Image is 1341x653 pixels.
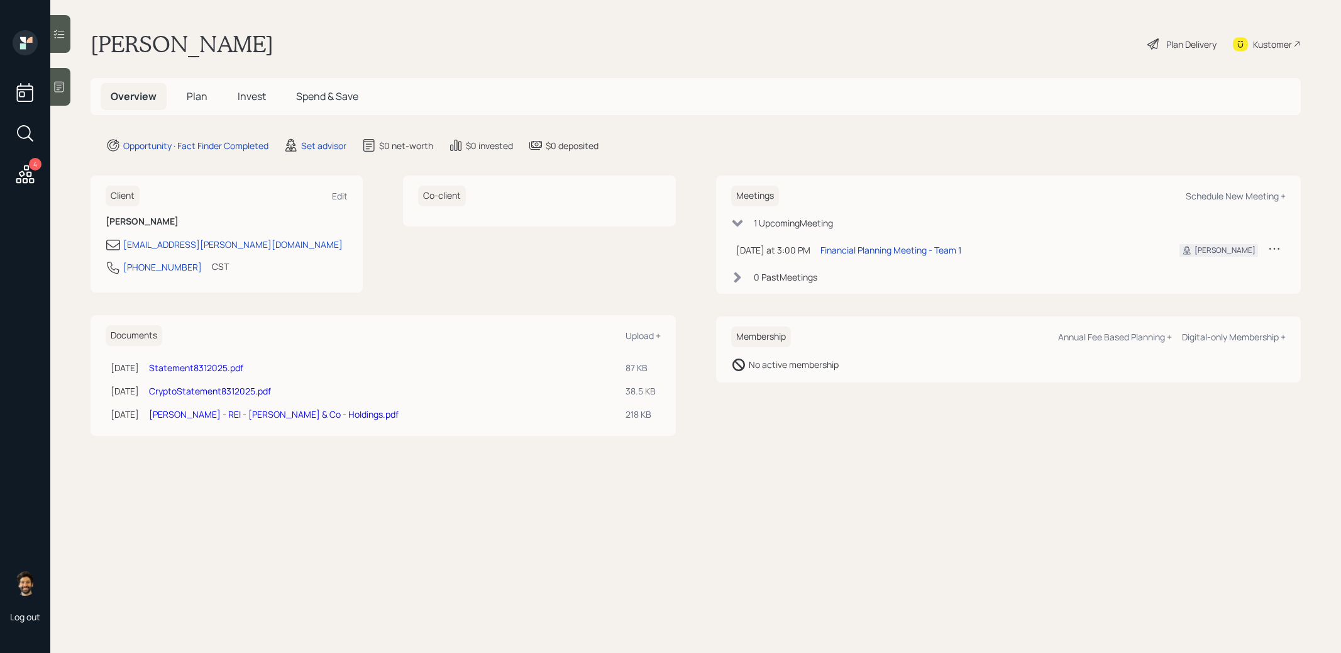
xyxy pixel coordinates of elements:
[13,571,38,596] img: eric-schwartz-headshot.png
[149,362,243,374] a: Statement8312025.pdf
[626,408,656,421] div: 218 KB
[106,186,140,206] h6: Client
[731,186,779,206] h6: Meetings
[1182,331,1286,343] div: Digital-only Membership +
[1058,331,1172,343] div: Annual Fee Based Planning +
[418,186,466,206] h6: Co-client
[626,330,661,342] div: Upload +
[332,190,348,202] div: Edit
[546,139,599,152] div: $0 deposited
[111,361,139,374] div: [DATE]
[754,271,817,284] div: 0 Past Meeting s
[187,89,207,103] span: Plan
[731,326,791,347] h6: Membership
[1186,190,1286,202] div: Schedule New Meeting +
[626,384,656,398] div: 38.5 KB
[754,216,833,230] div: 1 Upcoming Meeting
[149,385,271,397] a: CryptoStatement8312025.pdf
[106,216,348,227] h6: [PERSON_NAME]
[301,139,346,152] div: Set advisor
[296,89,358,103] span: Spend & Save
[466,139,513,152] div: $0 invested
[749,358,839,371] div: No active membership
[212,260,229,273] div: CST
[626,361,656,374] div: 87 KB
[736,243,810,257] div: [DATE] at 3:00 PM
[111,408,139,421] div: [DATE]
[1253,38,1292,51] div: Kustomer
[1195,245,1255,256] div: [PERSON_NAME]
[149,408,399,420] a: [PERSON_NAME] - REI - [PERSON_NAME] & Co - Holdings.pdf
[379,139,433,152] div: $0 net-worth
[111,384,139,398] div: [DATE]
[106,325,162,346] h6: Documents
[10,611,40,623] div: Log out
[238,89,266,103] span: Invest
[91,30,273,58] h1: [PERSON_NAME]
[820,243,961,257] div: Financial Planning Meeting - Team 1
[29,158,41,170] div: 4
[1166,38,1217,51] div: Plan Delivery
[123,238,343,251] div: [EMAIL_ADDRESS][PERSON_NAME][DOMAIN_NAME]
[111,89,157,103] span: Overview
[123,260,202,274] div: [PHONE_NUMBER]
[123,139,268,152] div: Opportunity · Fact Finder Completed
